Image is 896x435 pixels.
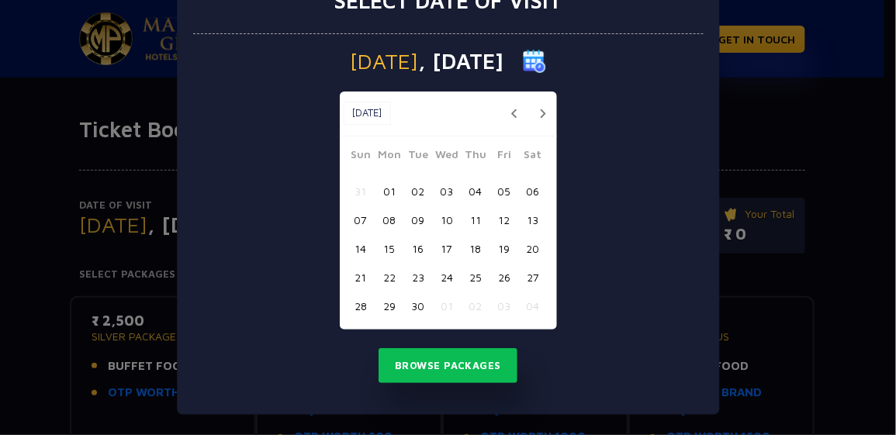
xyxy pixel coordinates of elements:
[404,234,433,263] button: 16
[433,177,462,205] button: 03
[519,263,548,292] button: 27
[433,234,462,263] button: 17
[433,263,462,292] button: 24
[404,146,433,167] span: Tue
[404,177,433,205] button: 02
[462,177,490,205] button: 04
[404,205,433,234] button: 09
[375,263,404,292] button: 22
[347,292,375,320] button: 28
[375,205,404,234] button: 08
[433,146,462,167] span: Wed
[462,234,490,263] button: 18
[347,146,375,167] span: Sun
[462,146,490,167] span: Thu
[347,234,375,263] button: 14
[347,177,375,205] button: 31
[433,205,462,234] button: 10
[351,50,419,72] span: [DATE]
[419,50,504,72] span: , [DATE]
[490,292,519,320] button: 03
[462,292,490,320] button: 02
[519,234,548,263] button: 20
[379,348,518,384] button: Browse Packages
[519,146,548,167] span: Sat
[347,205,375,234] button: 07
[462,263,490,292] button: 25
[404,263,433,292] button: 23
[519,292,548,320] button: 04
[490,177,519,205] button: 05
[523,50,546,73] img: calender icon
[375,234,404,263] button: 15
[375,177,404,205] button: 01
[490,146,519,167] span: Fri
[433,292,462,320] button: 01
[375,146,404,167] span: Mon
[344,102,391,125] button: [DATE]
[519,205,548,234] button: 13
[519,177,548,205] button: 06
[462,205,490,234] button: 11
[490,205,519,234] button: 12
[347,263,375,292] button: 21
[490,263,519,292] button: 26
[404,292,433,320] button: 30
[490,234,519,263] button: 19
[375,292,404,320] button: 29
